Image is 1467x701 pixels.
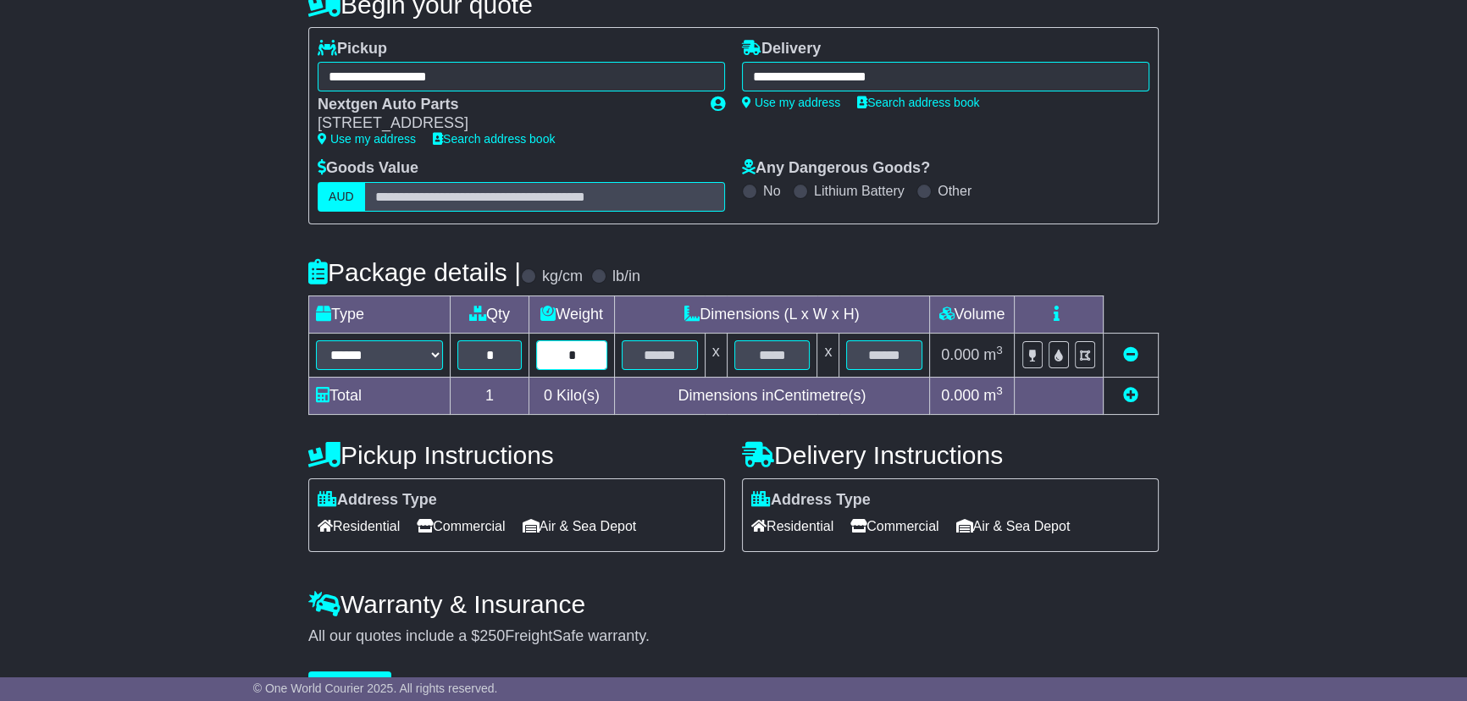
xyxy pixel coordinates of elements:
td: x [705,333,727,377]
label: AUD [318,182,365,212]
span: Air & Sea Depot [956,513,1071,539]
h4: Warranty & Insurance [308,590,1159,618]
span: 0 [544,387,552,404]
span: 0.000 [941,387,979,404]
span: m [983,387,1003,404]
a: Add new item [1123,387,1138,404]
a: Use my address [742,96,840,109]
div: [STREET_ADDRESS] [318,114,694,133]
span: Commercial [417,513,505,539]
sup: 3 [996,384,1003,397]
td: Dimensions in Centimetre(s) [614,377,929,414]
label: Pickup [318,40,387,58]
sup: 3 [996,344,1003,356]
label: Any Dangerous Goods? [742,159,930,178]
label: kg/cm [542,268,583,286]
a: Remove this item [1123,346,1138,363]
td: x [817,333,839,377]
label: Other [938,183,972,199]
td: Volume [929,295,1014,333]
td: Qty [451,295,529,333]
label: lb/in [612,268,640,286]
span: m [983,346,1003,363]
span: 0.000 [941,346,979,363]
td: Kilo(s) [529,377,615,414]
h4: Pickup Instructions [308,441,725,469]
a: Search address book [857,96,979,109]
button: Get Quotes [308,671,391,701]
td: Total [309,377,451,414]
span: Commercial [850,513,938,539]
span: Residential [318,513,400,539]
td: Weight [529,295,615,333]
label: Address Type [751,491,871,510]
label: No [763,183,780,199]
span: 250 [479,627,505,644]
td: 1 [451,377,529,414]
label: Address Type [318,491,437,510]
td: Dimensions (L x W x H) [614,295,929,333]
h4: Package details | [308,258,521,286]
div: Nextgen Auto Parts [318,96,694,114]
span: Air & Sea Depot [523,513,637,539]
td: Type [309,295,451,333]
h4: Delivery Instructions [742,441,1159,469]
span: © One World Courier 2025. All rights reserved. [253,682,498,695]
div: All our quotes include a $ FreightSafe warranty. [308,627,1159,646]
label: Lithium Battery [814,183,905,199]
a: Use my address [318,132,416,146]
a: Search address book [433,132,555,146]
label: Delivery [742,40,821,58]
label: Goods Value [318,159,418,178]
span: Residential [751,513,833,539]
